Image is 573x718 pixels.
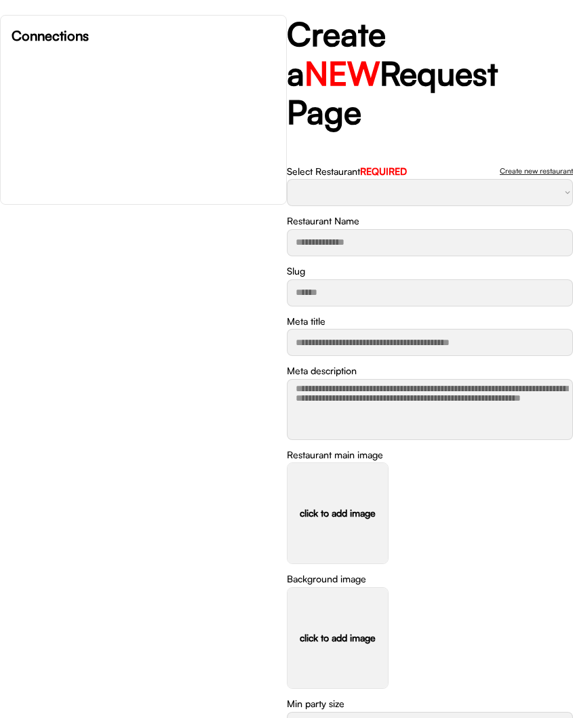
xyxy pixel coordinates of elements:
div: Slug [287,264,305,278]
div: Select Restaurant [287,165,407,178]
div: Meta description [287,364,357,378]
h6: Connections [12,26,275,45]
div: Restaurant main image [287,448,383,462]
font: NEW [304,53,380,94]
div: Background image [287,572,366,586]
div: Create new restaurant [500,167,573,175]
div: Meta title [287,315,325,328]
div: Min party size [287,697,344,711]
div: Restaurant Name [287,214,359,228]
font: REQUIRED [360,165,407,177]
